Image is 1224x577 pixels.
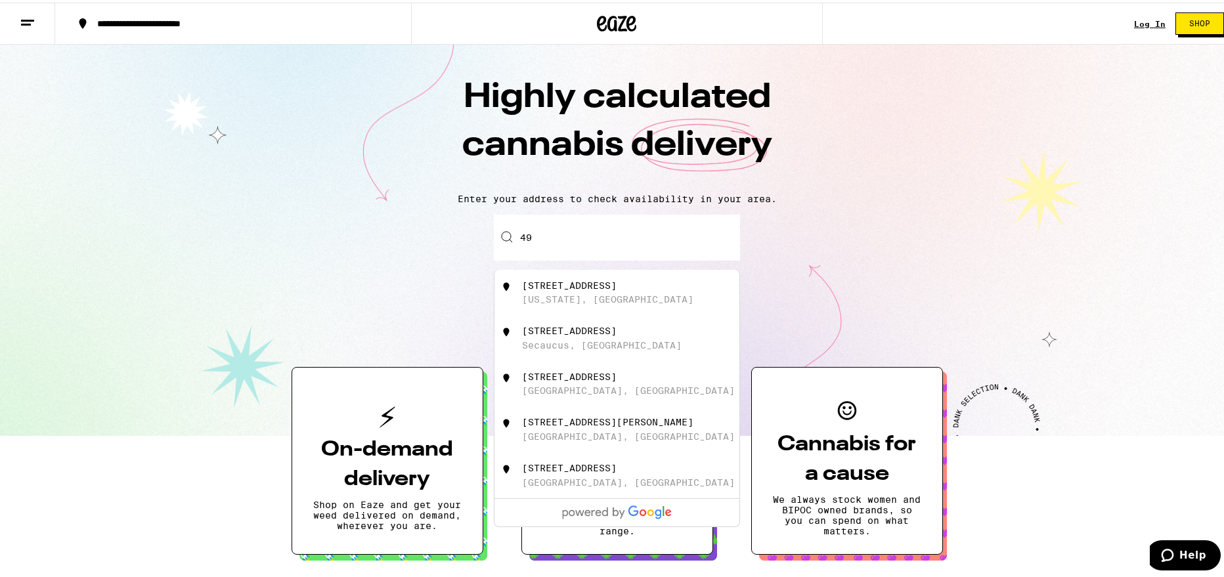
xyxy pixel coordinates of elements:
[500,460,513,473] img: 495 Mola Boulevard
[500,369,513,382] img: 498 East 30th Street
[751,364,943,552] button: Cannabis for a causeWe always stock women and BIPOC owned brands, so you can spend on what matters.
[522,369,617,379] div: [STREET_ADDRESS]
[522,291,693,302] div: [US_STATE], [GEOGRAPHIC_DATA]
[313,433,462,492] h3: On-demand delivery
[13,191,1221,202] p: Enter your address to check availability in your area.
[522,383,735,393] div: [GEOGRAPHIC_DATA], [GEOGRAPHIC_DATA]
[500,278,513,291] img: 498 7th Avenue
[313,497,462,528] p: Shop on Eaze and get your weed delivered on demand, wherever you are.
[522,278,617,288] div: [STREET_ADDRESS]
[494,212,740,258] input: Enter your delivery address
[500,414,513,427] img: 49 Finnigan Avenue
[387,72,847,181] h1: Highly calculated cannabis delivery
[1189,17,1210,25] span: Shop
[522,460,617,471] div: [STREET_ADDRESS]
[1175,10,1224,32] button: Shop
[522,475,735,485] div: [GEOGRAPHIC_DATA], [GEOGRAPHIC_DATA]
[522,337,682,348] div: Secaucus, [GEOGRAPHIC_DATA]
[522,414,693,425] div: [STREET_ADDRESS][PERSON_NAME]
[1150,538,1221,570] iframe: Opens a widget where you can find more information
[773,492,921,534] p: We always stock women and BIPOC owned brands, so you can spend on what matters.
[773,427,921,486] h3: Cannabis for a cause
[500,323,513,336] img: 493 County Avenue
[1134,17,1166,26] a: Log In
[522,429,735,439] div: [GEOGRAPHIC_DATA], [GEOGRAPHIC_DATA]
[522,323,617,333] div: [STREET_ADDRESS]
[292,364,483,552] button: On-demand deliveryShop on Eaze and get your weed delivered on demand, wherever you are.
